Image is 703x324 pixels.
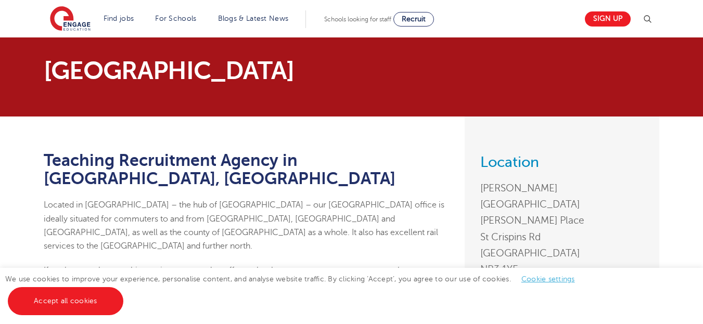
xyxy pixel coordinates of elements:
a: Find jobs [104,15,134,22]
img: Engage Education [50,6,91,32]
address: [PERSON_NAME][GEOGRAPHIC_DATA] [PERSON_NAME] Place St Crispins Rd [GEOGRAPHIC_DATA] NR3 1YE [480,180,644,277]
span: Schools looking for staff [324,16,391,23]
a: Cookie settings [521,275,575,283]
h3: Location [480,155,644,170]
span: If you’re a teacher, teaching assistant or supply staff member keen to progress your career, you’... [44,266,442,303]
span: Recruit [402,15,426,23]
span: Located in [GEOGRAPHIC_DATA] – the hub of [GEOGRAPHIC_DATA] – our [GEOGRAPHIC_DATA] office is ide... [44,200,444,251]
span: We use cookies to improve your experience, personalise content, and analyse website traffic. By c... [5,275,585,305]
a: For Schools [155,15,196,22]
h1: Teaching Recruitment Agency in [GEOGRAPHIC_DATA], [GEOGRAPHIC_DATA] [44,151,449,188]
p: [GEOGRAPHIC_DATA] [44,58,449,83]
a: Sign up [585,11,631,27]
a: Recruit [393,12,434,27]
a: Accept all cookies [8,287,123,315]
a: Blogs & Latest News [218,15,289,22]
